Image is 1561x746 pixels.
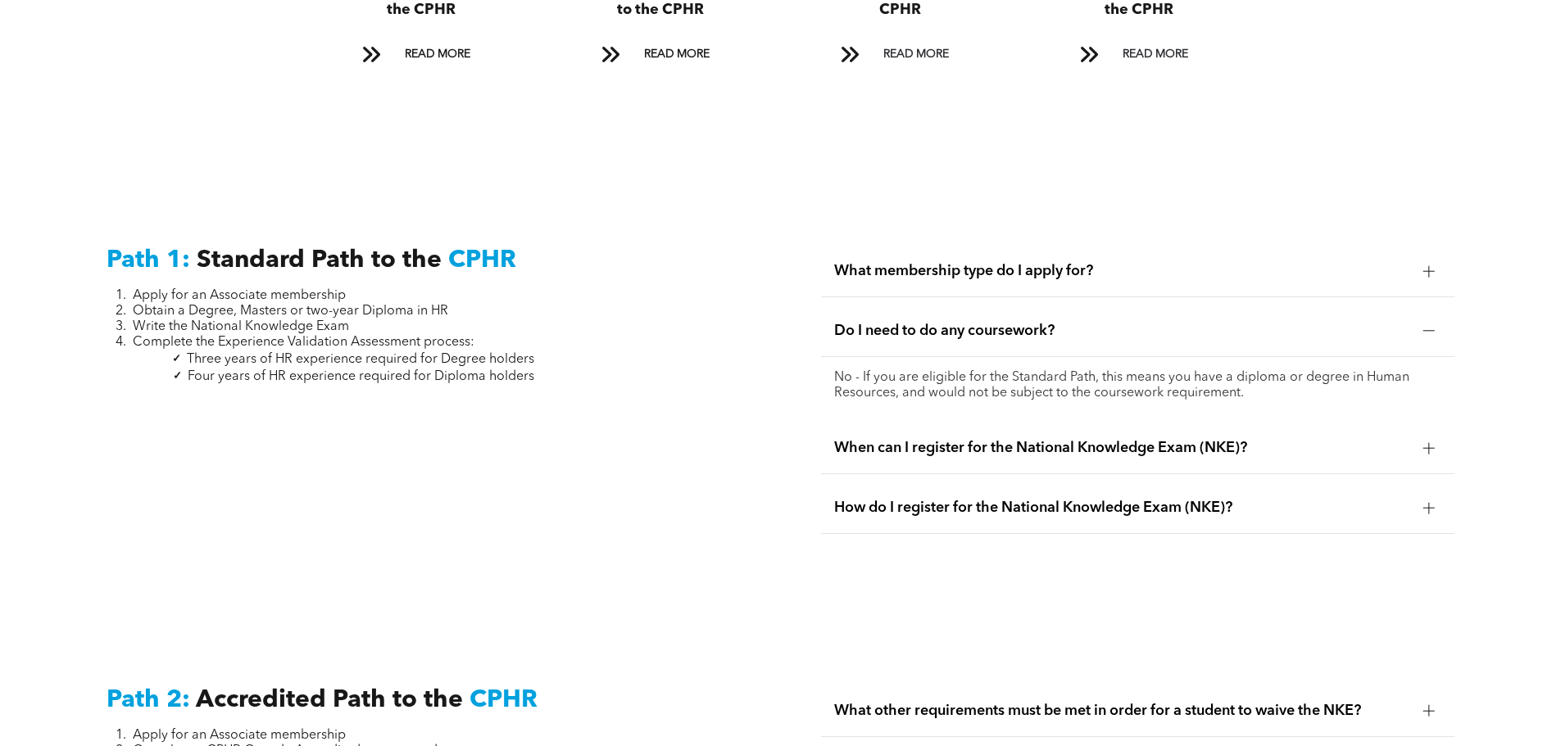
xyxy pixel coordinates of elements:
[470,688,538,712] span: CPHR
[133,336,474,349] span: Complete the Experience Validation Assessment process:
[834,439,1410,457] span: When can I register for the National Knowledge Exam (NKE)?
[107,688,190,712] span: Path 2:
[133,320,349,333] span: Write the National Knowledge Exam
[448,248,516,273] span: CPHR
[187,353,534,366] span: Three years of HR experience required for Degree holders
[878,39,955,70] span: READ MORE
[133,729,346,742] span: Apply for an Associate membership
[197,248,442,273] span: Standard Path to the
[1069,39,1209,70] a: READ MORE
[834,322,1410,340] span: Do I need to do any coursework?
[829,39,970,70] a: READ MORE
[834,262,1410,280] span: What membership type do I apply for?
[1117,39,1194,70] span: READ MORE
[196,688,463,712] span: Accredited Path to the
[133,305,448,318] span: Obtain a Degree, Masters or two-year Diploma in HR
[834,702,1410,720] span: What other requirements must be met in order for a student to waive the NKE?
[590,39,731,70] a: READ MORE
[834,499,1410,517] span: How do I register for the National Knowledge Exam (NKE)?
[834,370,1441,401] p: No - If you are eligible for the Standard Path, this means you have a diploma or degree in Human ...
[351,39,492,70] a: READ MORE
[133,289,346,302] span: Apply for an Associate membership
[188,370,534,383] span: Four years of HR experience required for Diploma holders
[107,248,190,273] span: Path 1:
[399,39,476,70] span: READ MORE
[638,39,715,70] span: READ MORE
